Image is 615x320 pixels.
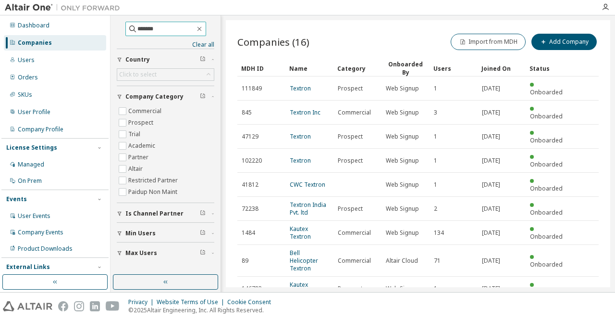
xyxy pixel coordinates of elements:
[18,161,44,168] div: Managed
[237,35,309,49] span: Companies (16)
[242,109,252,116] span: 845
[6,195,27,203] div: Events
[128,306,277,314] p: © 2025 Altair Engineering, Inc. All Rights Reserved.
[18,177,42,185] div: On Prem
[117,203,214,224] button: Is Channel Partner
[386,181,419,189] span: Web Signup
[242,181,258,189] span: 41812
[242,229,255,237] span: 1484
[482,229,500,237] span: [DATE]
[338,257,371,265] span: Commercial
[482,285,500,293] span: [DATE]
[338,109,371,116] span: Commercial
[18,56,35,64] div: Users
[6,263,50,271] div: External Links
[5,3,125,13] img: Altair One
[117,69,214,80] div: Click to select
[338,133,363,141] span: Prospect
[157,298,227,306] div: Website Terms of Use
[242,85,262,92] span: 111849
[106,301,120,311] img: youtube.svg
[290,281,311,296] a: Kautex Textron
[18,91,32,99] div: SKUs
[117,86,214,107] button: Company Category
[434,285,437,293] span: 1
[434,257,441,265] span: 71
[434,85,437,92] span: 1
[242,205,258,213] span: 72238
[338,157,363,165] span: Prospect
[482,181,500,189] span: [DATE]
[338,229,371,237] span: Commercial
[434,109,437,116] span: 3
[482,157,500,165] span: [DATE]
[434,205,437,213] span: 2
[18,39,52,47] div: Companies
[434,133,437,141] span: 1
[434,157,437,165] span: 1
[338,85,363,92] span: Prospect
[242,157,262,165] span: 102220
[386,109,419,116] span: Web Signup
[386,133,419,141] span: Web Signup
[125,210,184,218] span: Is Channel Partner
[530,88,563,96] span: Onboarded
[200,93,206,101] span: Clear filter
[58,301,68,311] img: facebook.svg
[18,74,38,81] div: Orders
[290,108,320,116] a: Textron Inc
[128,163,145,175] label: Altair
[128,117,155,128] label: Prospect
[90,301,100,311] img: linkedin.svg
[200,56,206,64] span: Clear filter
[290,132,311,141] a: Textron
[338,285,363,293] span: Prospect
[200,230,206,237] span: Clear filter
[482,257,500,265] span: [DATE]
[242,133,258,141] span: 47129
[200,210,206,218] span: Clear filter
[433,61,474,76] div: Users
[18,126,63,133] div: Company Profile
[125,249,157,257] span: Max Users
[3,301,52,311] img: altair_logo.svg
[530,160,563,168] span: Onboarded
[18,22,49,29] div: Dashboard
[338,205,363,213] span: Prospect
[386,205,419,213] span: Web Signup
[529,61,570,76] div: Status
[128,105,163,117] label: Commercial
[119,71,157,78] div: Click to select
[530,136,563,144] span: Onboarded
[386,85,419,92] span: Web Signup
[290,156,311,165] a: Textron
[530,232,563,241] span: Onboarded
[531,34,597,50] button: Add Company
[6,144,57,152] div: License Settings
[290,201,326,217] a: Textron India Pvt. ltd
[482,205,500,213] span: [DATE]
[18,245,73,253] div: Product Downloads
[434,229,444,237] span: 134
[74,301,84,311] img: instagram.svg
[290,225,311,241] a: Kautex Textron
[530,260,563,269] span: Onboarded
[117,49,214,70] button: Country
[128,186,179,198] label: Paidup Non Maint
[128,152,150,163] label: Partner
[481,61,522,76] div: Joined On
[482,85,500,92] span: [DATE]
[242,285,262,293] span: 146783
[385,60,426,77] div: Onboarded By
[386,229,419,237] span: Web Signup
[386,285,419,293] span: Web Signup
[290,249,318,272] a: Bell Helicopter Textron
[125,93,184,101] span: Company Category
[125,230,156,237] span: Min Users
[18,108,50,116] div: User Profile
[125,56,150,64] span: Country
[434,181,437,189] span: 1
[128,175,180,186] label: Restricted Partner
[128,298,157,306] div: Privacy
[386,157,419,165] span: Web Signup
